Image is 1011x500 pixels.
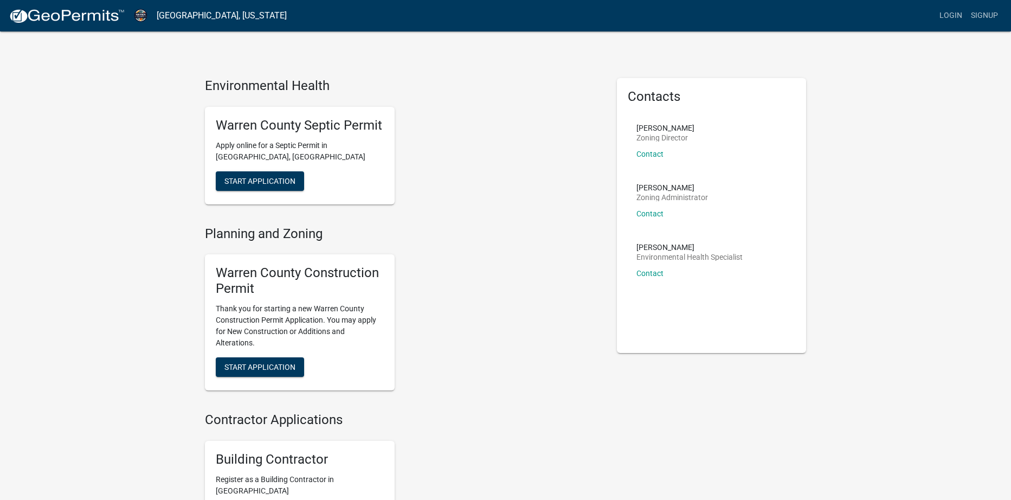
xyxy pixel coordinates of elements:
[133,8,148,23] img: Warren County, Iowa
[157,7,287,25] a: [GEOGRAPHIC_DATA], [US_STATE]
[636,150,664,158] a: Contact
[205,78,601,94] h4: Environmental Health
[205,412,601,428] h4: Contractor Applications
[636,253,743,261] p: Environmental Health Specialist
[628,89,796,105] h5: Contacts
[216,140,384,163] p: Apply online for a Septic Permit in [GEOGRAPHIC_DATA], [GEOGRAPHIC_DATA]
[216,303,384,349] p: Thank you for starting a new Warren County Construction Permit Application. You may apply for New...
[216,171,304,191] button: Start Application
[636,124,694,132] p: [PERSON_NAME]
[636,209,664,218] a: Contact
[216,474,384,497] p: Register as a Building Contractor in [GEOGRAPHIC_DATA]
[216,357,304,377] button: Start Application
[224,176,295,185] span: Start Application
[935,5,967,26] a: Login
[216,265,384,297] h5: Warren County Construction Permit
[636,184,708,191] p: [PERSON_NAME]
[967,5,1002,26] a: Signup
[224,362,295,371] span: Start Application
[216,452,384,467] h5: Building Contractor
[216,118,384,133] h5: Warren County Septic Permit
[636,134,694,142] p: Zoning Director
[636,269,664,278] a: Contact
[636,243,743,251] p: [PERSON_NAME]
[205,226,601,242] h4: Planning and Zoning
[636,194,708,201] p: Zoning Administrator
